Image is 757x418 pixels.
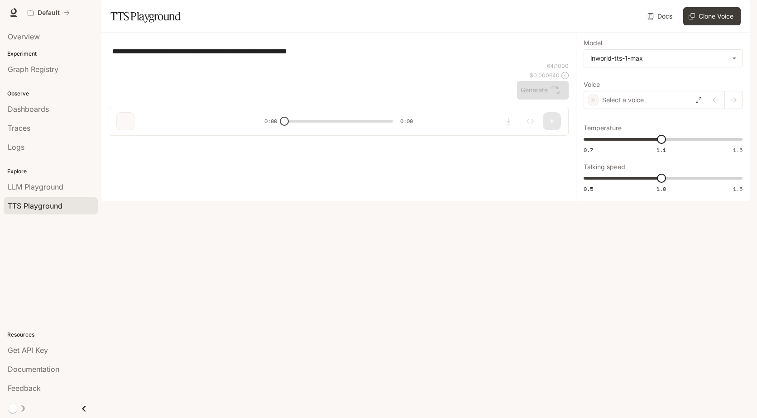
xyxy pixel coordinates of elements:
[584,146,593,154] span: 0.7
[590,54,728,63] div: inworld-tts-1-max
[733,146,743,154] span: 1.5
[584,125,622,131] p: Temperature
[656,146,666,154] span: 1.1
[110,7,181,25] h1: TTS Playground
[584,81,600,88] p: Voice
[584,164,625,170] p: Talking speed
[584,185,593,193] span: 0.5
[646,7,676,25] a: Docs
[584,50,742,67] div: inworld-tts-1-max
[584,40,602,46] p: Model
[683,7,741,25] button: Clone Voice
[602,95,644,104] p: Select a voice
[656,185,666,193] span: 1.0
[733,185,743,193] span: 1.5
[24,4,74,22] button: All workspaces
[530,71,560,79] p: $ 0.000640
[547,62,569,70] p: 64 / 1000
[38,9,60,17] p: Default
